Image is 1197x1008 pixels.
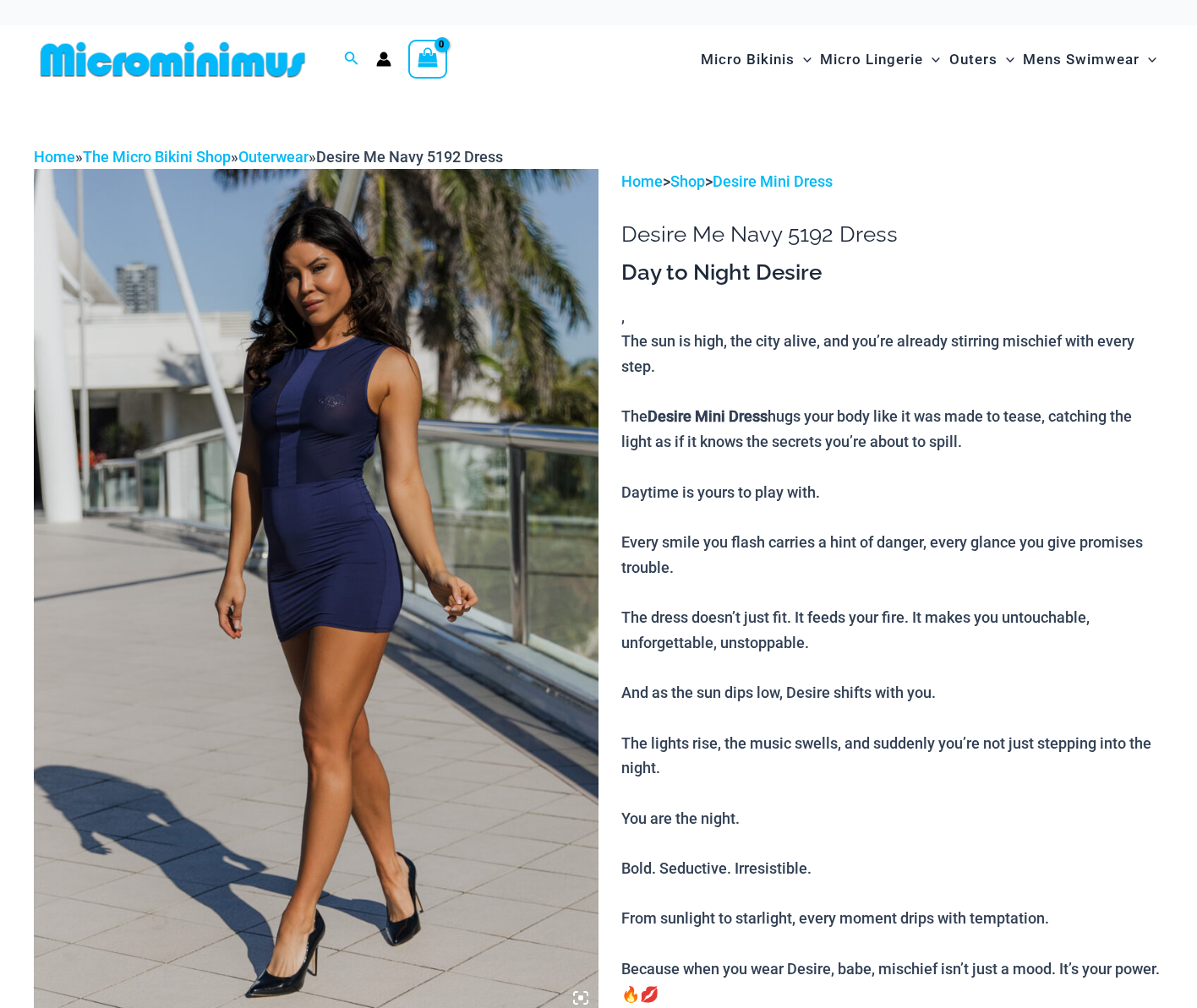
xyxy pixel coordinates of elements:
[795,38,812,81] span: Menu Toggle
[621,259,1163,287] h3: Day to Night Desire
[997,38,1014,81] span: Menu Toggle
[697,34,816,85] a: Micro BikinisMenu ToggleMenu Toggle
[949,38,997,81] span: Outers
[1019,34,1161,85] a: Mens SwimwearMenu ToggleMenu Toggle
[713,172,833,190] a: Desire Mini Dress
[648,407,768,425] b: Desire Mini Dress
[34,41,312,79] img: MM SHOP LOGO FLAT
[694,31,1163,88] nav: Site Navigation
[701,38,795,81] span: Micro Bikinis
[316,148,503,166] span: Desire Me Navy 5192 Dress
[621,169,1163,194] p: > >
[670,172,705,190] a: Shop
[376,52,391,67] a: Account icon link
[621,259,1163,1006] div: ,
[34,148,75,166] a: Home
[344,49,359,70] a: Search icon link
[34,148,503,166] span: » » »
[923,38,940,81] span: Menu Toggle
[238,148,309,166] a: Outerwear
[945,34,1019,85] a: OutersMenu ToggleMenu Toggle
[1023,38,1140,81] span: Mens Swimwear
[408,40,447,79] a: View Shopping Cart, empty
[816,34,944,85] a: Micro LingerieMenu ToggleMenu Toggle
[820,38,923,81] span: Micro Lingerie
[1140,38,1156,81] span: Menu Toggle
[621,329,1163,1006] p: The sun is high, the city alive, and you’re already stirring mischief with every step. The hugs y...
[621,221,1163,248] h1: Desire Me Navy 5192 Dress
[621,172,663,190] a: Home
[83,148,231,166] a: The Micro Bikini Shop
